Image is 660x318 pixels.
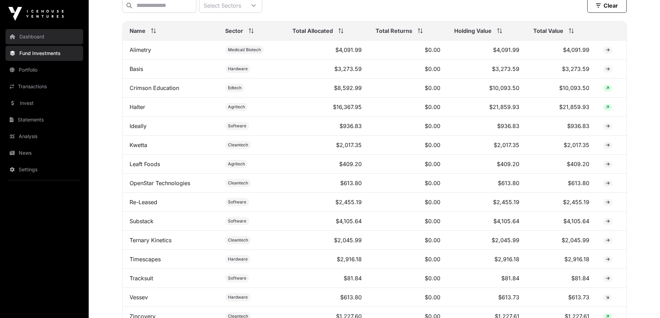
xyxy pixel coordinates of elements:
span: Total Value [533,27,563,35]
td: $3,273.59 [447,60,527,79]
td: $613.73 [447,288,527,307]
a: Re-Leased [130,199,157,206]
a: Statements [6,112,83,127]
span: Sector [225,27,243,35]
td: $2,017.35 [285,136,369,155]
span: Edtech [228,85,241,91]
td: $2,017.35 [447,136,527,155]
td: $4,105.64 [447,212,527,231]
a: Vessev [130,294,148,301]
td: $4,091.99 [526,40,596,60]
a: Ideally [130,122,147,129]
td: $0.00 [369,79,447,98]
a: Alimetry [130,46,151,53]
td: $0.00 [369,40,447,60]
td: $3,273.59 [285,60,369,79]
span: Total Allocated [292,27,333,35]
span: Name [130,27,146,35]
td: $4,091.99 [285,40,369,60]
td: $81.84 [285,269,369,288]
span: Hardware [228,66,248,72]
a: News [6,145,83,161]
td: $0.00 [369,155,447,174]
span: Software [228,218,246,224]
iframe: Chat Widget [625,285,660,318]
td: $936.83 [526,117,596,136]
span: Hardware [228,294,248,300]
span: Cleantech [228,237,248,243]
a: Tracksuit [130,275,153,282]
td: $0.00 [369,174,447,193]
td: $2,455.19 [526,193,596,212]
a: Ternary Kinetics [130,237,171,244]
a: Crimson Education [130,84,179,91]
a: Portfolio [6,62,83,78]
td: $0.00 [369,212,447,231]
span: Software [228,199,246,205]
td: $4,105.64 [526,212,596,231]
td: $613.80 [447,174,527,193]
td: $2,455.19 [447,193,527,212]
img: Icehouse Ventures Logo [8,7,64,21]
td: $936.83 [447,117,527,136]
span: Cleantech [228,180,248,186]
td: $0.00 [369,231,447,250]
td: $21,859.93 [447,98,527,117]
a: Substack [130,218,153,225]
a: Transactions [6,79,83,94]
span: Holding Value [454,27,492,35]
span: Medical/ Biotech [228,47,261,53]
td: $81.84 [526,269,596,288]
span: Software [228,275,246,281]
td: $8,592.99 [285,79,369,98]
a: Settings [6,162,83,177]
td: $0.00 [369,269,447,288]
td: $2,045.99 [285,231,369,250]
td: $0.00 [369,98,447,117]
td: $0.00 [369,136,447,155]
a: Kwetta [130,142,147,148]
span: Hardware [228,256,248,262]
td: $16,367.95 [285,98,369,117]
td: $4,105.64 [285,212,369,231]
a: Invest [6,96,83,111]
a: Analysis [6,129,83,144]
a: Leaft Foods [130,161,160,167]
span: Software [228,123,246,129]
td: $409.20 [526,155,596,174]
td: $2,916.18 [526,250,596,269]
td: $0.00 [369,117,447,136]
td: $2,916.18 [285,250,369,269]
td: $4,091.99 [447,40,527,60]
a: Dashboard [6,29,83,44]
td: $2,045.99 [526,231,596,250]
td: $936.83 [285,117,369,136]
td: $10,093.50 [447,79,527,98]
td: $613.80 [526,174,596,193]
td: $0.00 [369,193,447,212]
td: $0.00 [369,288,447,307]
td: $81.84 [447,269,527,288]
a: Fund Investments [6,46,83,61]
td: $2,017.35 [526,136,596,155]
td: $2,455.19 [285,193,369,212]
td: $0.00 [369,250,447,269]
td: $0.00 [369,60,447,79]
td: $613.73 [526,288,596,307]
a: Timescapes [130,256,161,263]
span: Total Returns [376,27,412,35]
td: $409.20 [447,155,527,174]
td: $613.80 [285,288,369,307]
td: $409.20 [285,155,369,174]
span: Cleantech [228,142,248,148]
a: OpenStar Technologies [130,180,190,187]
span: Agritech [228,104,245,110]
a: Basis [130,65,143,72]
a: Halter [130,103,145,110]
td: $21,859.93 [526,98,596,117]
td: $613.80 [285,174,369,193]
td: $2,045.99 [447,231,527,250]
td: $10,093.50 [526,79,596,98]
td: $2,916.18 [447,250,527,269]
